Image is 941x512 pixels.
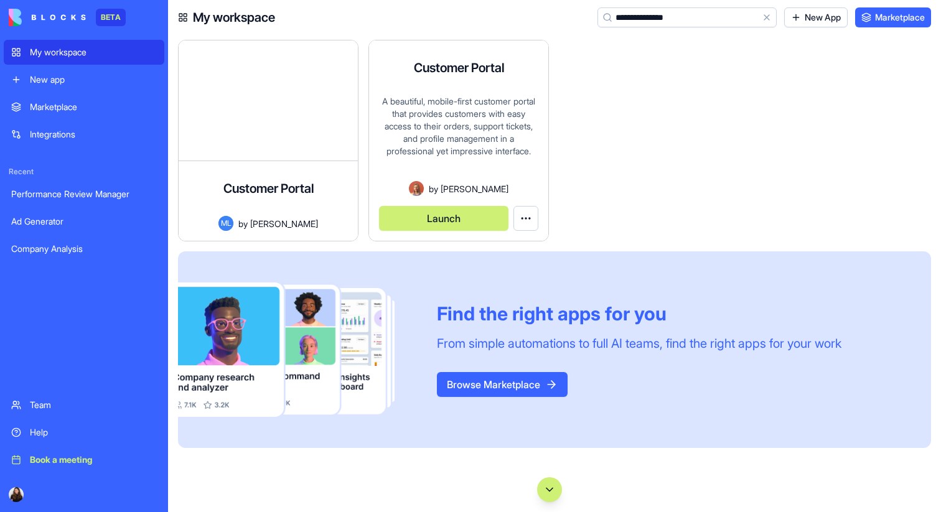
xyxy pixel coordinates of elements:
[4,40,164,65] a: My workspace
[30,46,157,58] div: My workspace
[437,378,568,391] a: Browse Marketplace
[9,487,24,502] img: profile_pic_qbya32.jpg
[4,447,164,472] a: Book a meeting
[414,59,504,77] h4: Customer Portal
[368,40,549,241] a: Customer PortalA beautiful, mobile-first customer portal that provides customers with easy access...
[4,420,164,445] a: Help
[537,477,562,502] button: Scroll to bottom
[4,209,164,234] a: Ad Generator
[409,181,424,196] img: Avatar
[855,7,931,27] a: Marketplace
[30,399,157,411] div: Team
[30,454,157,466] div: Book a meeting
[784,7,848,27] a: New App
[437,335,841,352] div: From simple automations to full AI teams, find the right apps for your work
[11,215,157,228] div: Ad Generator
[4,393,164,417] a: Team
[250,217,318,230] span: [PERSON_NAME]
[437,302,841,325] div: Find the right apps for you
[4,95,164,119] a: Marketplace
[437,372,568,397] button: Browse Marketplace
[379,95,538,181] div: A beautiful, mobile-first customer portal that provides customers with easy access to their order...
[238,217,248,230] span: by
[4,236,164,261] a: Company Analysis
[178,40,358,241] a: Customer PortalMLby[PERSON_NAME]
[11,243,157,255] div: Company Analysis
[30,73,157,86] div: New app
[11,188,157,200] div: Performance Review Manager
[4,167,164,177] span: Recent
[379,206,508,231] button: Launch
[4,122,164,147] a: Integrations
[429,182,438,195] span: by
[4,67,164,92] a: New app
[9,9,86,26] img: logo
[4,182,164,207] a: Performance Review Manager
[441,182,508,195] span: [PERSON_NAME]
[30,426,157,439] div: Help
[218,216,233,231] span: ML
[193,9,275,26] h4: My workspace
[96,9,126,26] div: BETA
[30,128,157,141] div: Integrations
[9,9,126,26] a: BETA
[30,101,157,113] div: Marketplace
[223,180,314,197] h4: Customer Portal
